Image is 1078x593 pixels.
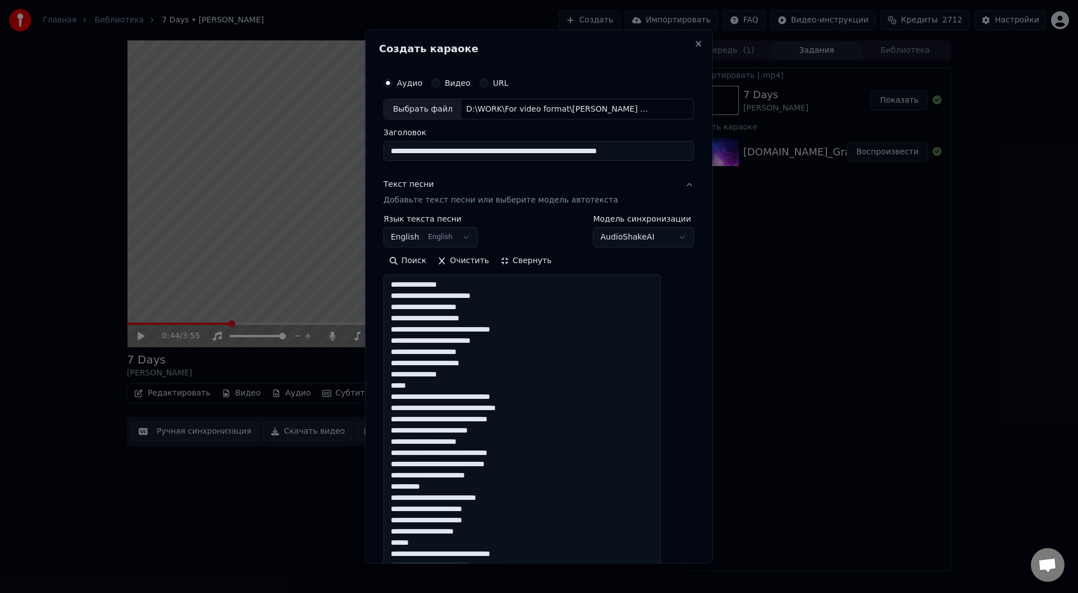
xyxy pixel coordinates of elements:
button: Текст песниДобавьте текст песни или выберите модель автотекста [383,171,694,215]
label: Аудио [397,79,422,87]
label: Язык текста песни [383,215,478,223]
p: Добавьте текст песни или выберите модель автотекста [383,195,618,206]
h2: Создать караоке [379,44,698,54]
label: Заголовок [383,129,694,137]
div: D:\WORK\For video format\[PERSON_NAME] Walking Away\[PERSON_NAME]-_Walking_Away_2000_([DOMAIN_NAM... [462,104,652,115]
label: URL [493,79,509,87]
div: Выбрать файл [384,99,462,119]
button: Поиск [383,252,432,270]
button: Очистить [432,252,495,270]
label: Видео [445,79,471,87]
label: Модель синхронизации [593,215,695,223]
button: Свернуть [495,252,557,270]
div: Текст песни [383,180,434,191]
